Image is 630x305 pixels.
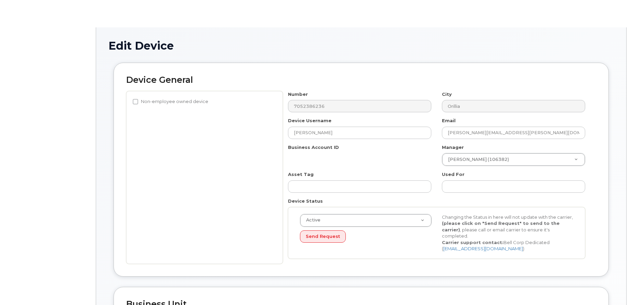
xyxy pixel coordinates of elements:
[288,198,323,204] label: Device Status
[442,91,452,98] label: City
[300,214,431,227] a: Active
[442,117,456,124] label: Email
[133,98,208,106] label: Non-employee owned device
[126,75,596,85] h2: Device General
[442,220,560,232] strong: (please click on "Send Request" to send to the carrier)
[288,117,331,124] label: Device Username
[288,91,308,98] label: Number
[108,40,614,52] h1: Edit Device
[442,240,503,245] strong: Carrier support contact:
[442,153,585,166] a: [PERSON_NAME] (106382)
[302,217,320,223] span: Active
[437,214,579,252] div: Changing the Status in here will not update with the carrier, , please call or email carrier to e...
[133,99,138,104] input: Non-employee owned device
[442,144,464,151] label: Manager
[288,144,339,151] label: Business Account ID
[444,156,509,163] span: [PERSON_NAME] (106382)
[443,246,523,251] a: [EMAIL_ADDRESS][DOMAIN_NAME]
[300,230,346,243] button: Send Request
[442,171,464,178] label: Used For
[288,171,314,178] label: Asset Tag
